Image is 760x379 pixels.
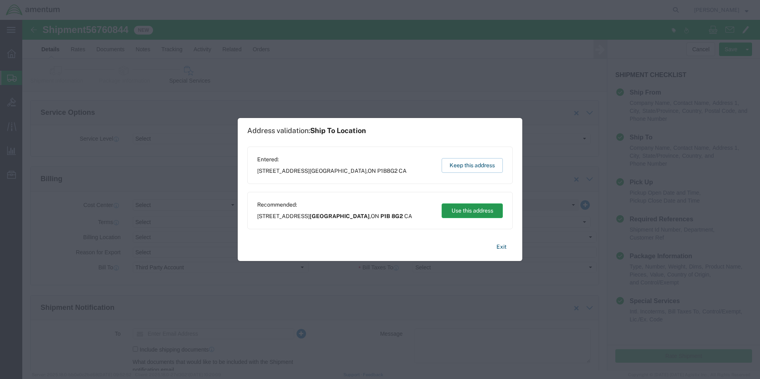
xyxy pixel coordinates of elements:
span: P1B8G2 [377,168,397,174]
button: Exit [490,240,513,254]
span: CA [399,168,407,174]
h1: Address validation: [247,126,366,135]
span: CA [404,213,412,219]
span: [STREET_ADDRESS] , [257,167,407,175]
span: ON [368,168,376,174]
button: Keep this address [442,158,503,173]
span: [GEOGRAPHIC_DATA] [310,213,370,219]
span: ON [371,213,379,219]
span: Entered: [257,155,407,164]
span: [GEOGRAPHIC_DATA] [310,168,366,174]
span: Recommended: [257,201,412,209]
span: [STREET_ADDRESS] , [257,212,412,220]
button: Use this address [442,203,503,218]
span: Ship To Location [310,126,366,135]
span: P1B 8G2 [380,213,403,219]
